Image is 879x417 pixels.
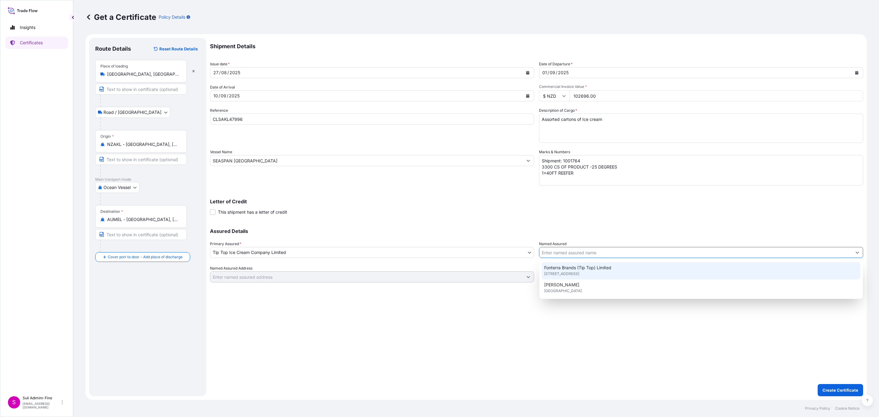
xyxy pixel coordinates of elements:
[210,155,523,166] input: Type to search vessel name or IMO
[210,271,523,282] input: Named Assured Address
[221,69,227,76] div: month,
[544,271,579,277] span: [STREET_ADDRESS]
[23,402,60,409] p: [EMAIL_ADDRESS][DOMAIN_NAME]
[549,69,556,76] div: month,
[219,69,221,76] div: /
[108,254,183,260] span: Cover port to door - Add place of discharge
[523,68,533,78] button: Calendar
[95,177,200,182] p: Main transport mode
[544,288,582,294] span: [GEOGRAPHIC_DATA]
[523,271,534,282] button: Show suggestions
[210,149,232,155] label: Vessel Name
[159,46,198,52] p: Reset Route Details
[100,209,123,214] div: Destination
[542,262,860,314] div: Suggestions
[835,406,859,411] p: Cookie Notice
[95,45,131,53] p: Route Details
[539,149,570,155] label: Marks & Numbers
[23,396,60,401] p: Suli Adimim-Fine
[210,38,863,55] p: Shipment Details
[542,69,548,76] div: day,
[219,92,220,100] div: /
[544,265,611,271] span: Fonterra Brands (Tip Top) Limited
[557,69,569,76] div: year,
[12,399,16,405] span: S
[213,69,219,76] div: day,
[220,92,227,100] div: month,
[159,14,185,20] p: Policy Details
[103,184,131,190] span: Ocean Vessel
[852,68,862,78] button: Calendar
[570,90,863,101] input: Enter amount
[210,265,252,271] label: Named Assured Address
[103,109,161,115] span: Road / [GEOGRAPHIC_DATA]
[539,107,577,114] label: Description of Cargo
[107,216,179,223] input: Destination
[228,92,240,100] div: year,
[539,61,573,67] span: Date of Departure
[805,406,830,411] p: Privacy Policy
[556,69,557,76] div: /
[107,141,179,147] input: Origin
[852,247,863,258] button: Show suggestions
[210,61,230,67] span: Issue date
[210,199,863,204] p: Letter of Credit
[210,241,241,247] span: Primary Assured
[95,107,170,118] button: Select transport
[20,24,35,31] p: Insights
[539,247,852,258] input: Assured Name
[823,387,858,393] p: Create Certificate
[95,229,187,240] input: Text to appear on certificate
[539,241,566,247] label: Named Assured
[227,92,228,100] div: /
[213,249,286,256] span: Tip Top Ice Cream Company Limited
[100,134,114,139] div: Origin
[210,114,534,125] input: Enter booking reference
[95,84,187,95] input: Text to appear on certificate
[523,155,534,166] button: Show suggestions
[213,92,219,100] div: day,
[210,84,235,90] span: Date of Arrival
[100,64,128,69] div: Place of loading
[544,282,579,288] span: [PERSON_NAME]
[210,107,228,114] label: Reference
[539,84,863,89] span: Commercial Invoice Value
[107,71,179,77] input: Place of loading
[548,69,549,76] div: /
[95,154,187,165] input: Text to appear on certificate
[210,229,863,234] p: Assured Details
[523,91,533,101] button: Calendar
[229,69,241,76] div: year,
[85,12,156,22] p: Get a Certificate
[95,182,139,193] button: Select transport
[20,40,43,46] p: Certificates
[227,69,229,76] div: /
[218,209,287,215] span: This shipment has a letter of credit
